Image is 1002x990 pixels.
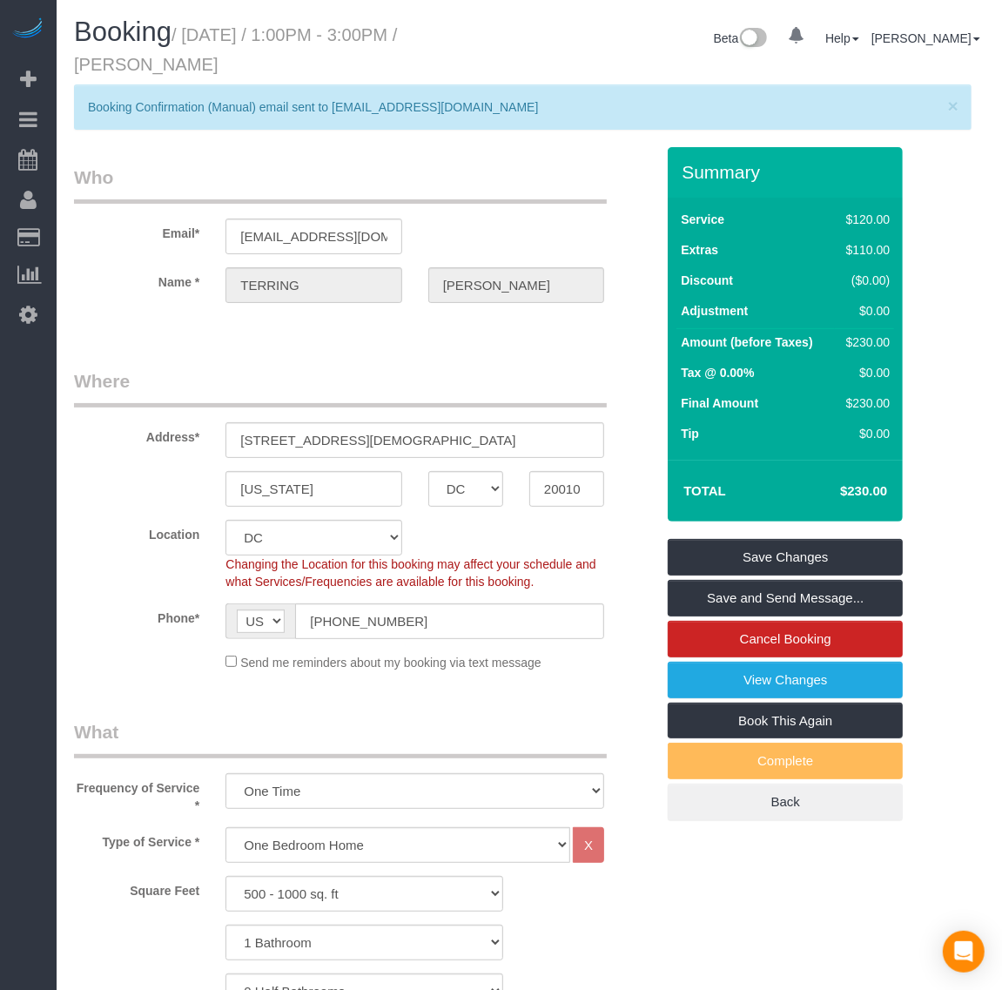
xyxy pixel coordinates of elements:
[839,364,890,381] div: $0.00
[682,162,894,182] h3: Summary
[225,471,401,507] input: City*
[681,425,699,442] label: Tip
[839,333,890,351] div: $230.00
[61,876,212,899] label: Square Feet
[681,333,812,351] label: Amount (before Taxes)
[683,483,726,498] strong: Total
[681,272,733,289] label: Discount
[839,211,890,228] div: $120.00
[61,773,212,814] label: Frequency of Service *
[61,267,212,291] label: Name *
[61,827,212,851] label: Type of Service *
[839,425,890,442] div: $0.00
[871,31,980,45] a: [PERSON_NAME]
[74,368,607,407] legend: Where
[225,219,401,254] input: Email*
[225,557,595,589] span: Changing the Location for this booking may affect your schedule and what Services/Frequencies are...
[428,267,604,303] input: Last Name*
[74,25,397,74] small: / [DATE] / 1:00PM - 3:00PM / [PERSON_NAME]
[681,302,748,320] label: Adjustment
[88,98,940,116] p: Booking Confirmation (Manual) email sent to [EMAIL_ADDRESS][DOMAIN_NAME]
[839,272,890,289] div: ($0.00)
[668,784,903,820] a: Back
[668,662,903,698] a: View Changes
[681,364,754,381] label: Tax @ 0.00%
[668,621,903,657] a: Cancel Booking
[61,520,212,543] label: Location
[61,603,212,627] label: Phone*
[788,484,887,499] h4: $230.00
[225,267,401,303] input: First Name*
[61,422,212,446] label: Address*
[681,394,758,412] label: Final Amount
[839,302,890,320] div: $0.00
[529,471,604,507] input: Zip Code*
[839,241,890,259] div: $110.00
[10,17,45,42] img: Automaid Logo
[825,31,859,45] a: Help
[74,165,607,204] legend: Who
[668,539,903,576] a: Save Changes
[948,97,958,115] button: Close
[295,603,604,639] input: Phone*
[681,241,718,259] label: Extras
[839,394,890,412] div: $230.00
[681,211,724,228] label: Service
[668,580,903,616] a: Save and Send Message...
[74,719,607,758] legend: What
[668,703,903,739] a: Book This Again
[240,656,541,670] span: Send me reminders about my booking via text message
[714,31,768,45] a: Beta
[61,219,212,242] label: Email*
[943,931,985,973] div: Open Intercom Messenger
[74,17,171,47] span: Booking
[738,28,767,51] img: New interface
[948,96,958,116] span: ×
